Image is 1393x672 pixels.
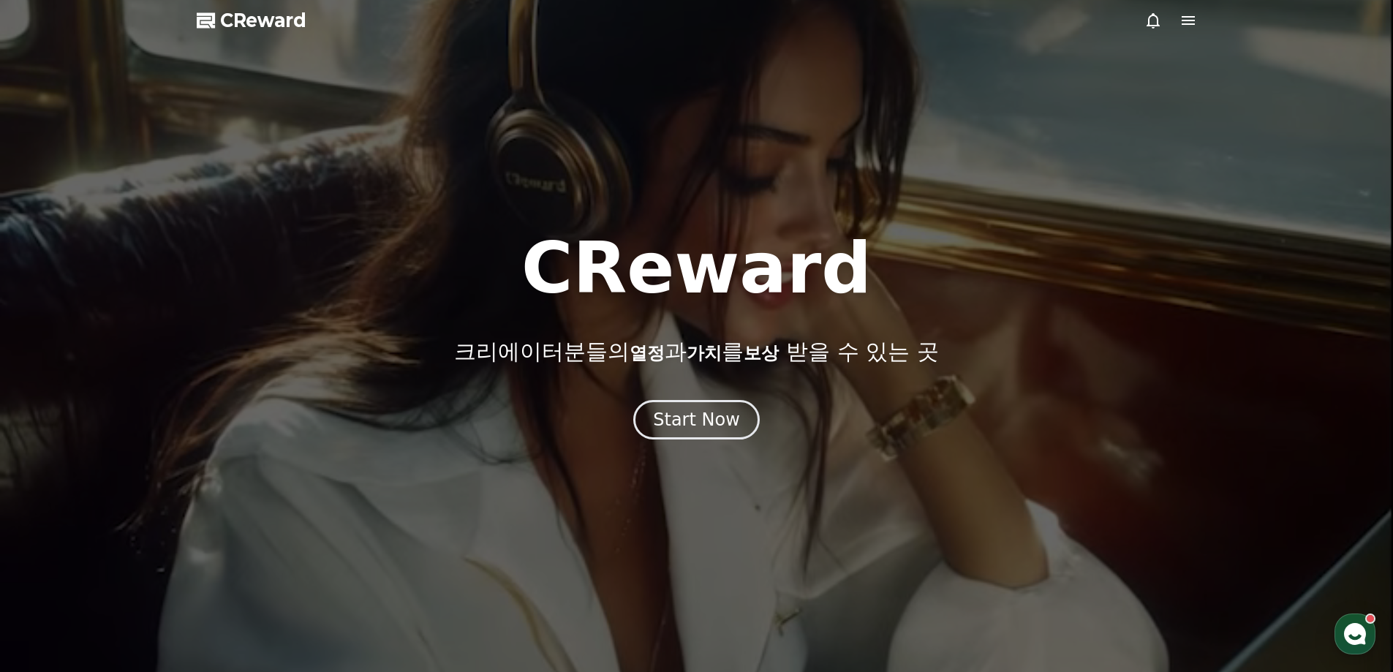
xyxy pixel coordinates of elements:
a: 홈 [4,464,97,500]
span: 대화 [134,486,151,498]
span: 가치 [687,343,722,363]
p: 크리에이터분들의 과 를 받을 수 있는 곳 [454,339,938,365]
a: 대화 [97,464,189,500]
span: 보상 [744,343,779,363]
a: CReward [197,9,306,32]
span: 홈 [46,486,55,497]
div: Start Now [653,408,740,431]
span: CReward [220,9,306,32]
span: 설정 [226,486,244,497]
a: 설정 [189,464,281,500]
a: Start Now [633,415,760,429]
button: Start Now [633,400,760,439]
span: 열정 [630,343,665,363]
h1: CReward [521,233,872,303]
